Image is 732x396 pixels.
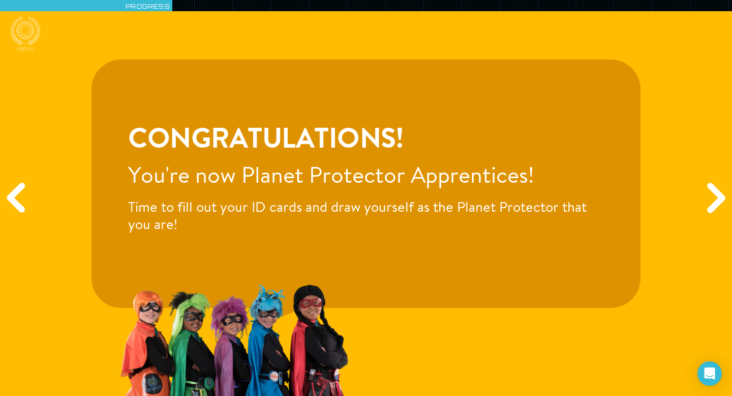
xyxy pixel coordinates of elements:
div: Open Intercom Messenger [697,361,722,386]
a: Menu [10,16,41,54]
h4: You're now Planet Protector Apprentices! [128,166,604,188]
span: Menu [17,45,35,54]
p: Time to fill out your ID cards and draw yourself as the Planet Protector that you are! [128,200,604,235]
img: apprenticesRowArmsFolded-8d1e0374293625adce385ef4a156323c.png [110,277,353,396]
h3: Congratulations! [128,127,604,155]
